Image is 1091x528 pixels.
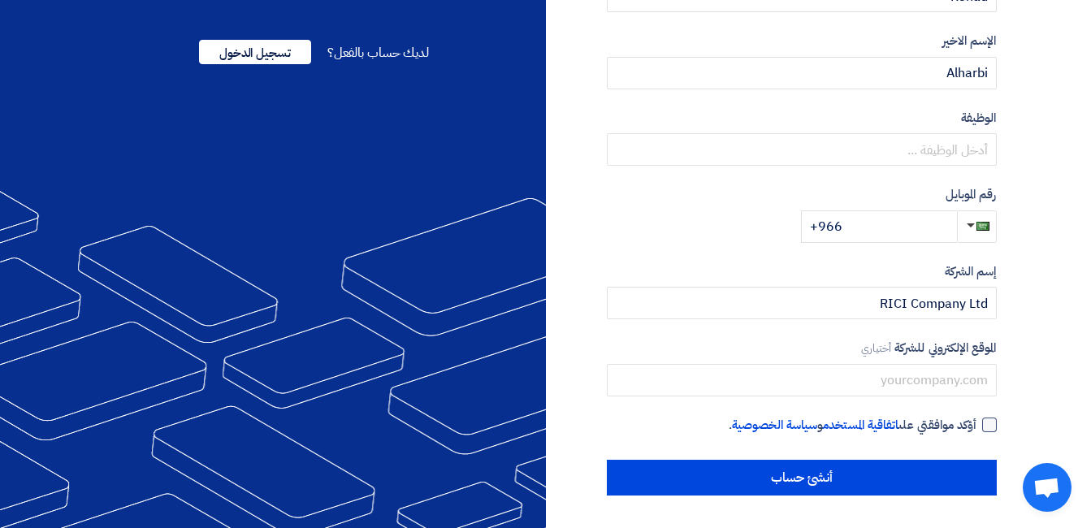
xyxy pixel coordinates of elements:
[823,416,898,434] a: اتفاقية المستخدم
[861,340,892,356] span: أختياري
[732,416,817,434] a: سياسة الخصوصية
[607,32,997,50] label: الإسم الاخير
[607,57,997,89] input: أدخل الإسم الاخير ...
[607,133,997,166] input: أدخل الوظيفة ...
[607,287,997,319] input: أدخل إسم الشركة ...
[199,43,311,63] a: تسجيل الدخول
[199,40,311,64] span: تسجيل الدخول
[327,43,429,63] span: لديك حساب بالفعل؟
[607,109,997,128] label: الوظيفة
[607,262,997,281] label: إسم الشركة
[729,416,976,435] span: أؤكد موافقتي على و .
[607,364,997,396] input: yourcompany.com
[607,339,997,357] label: الموقع الإلكتروني للشركة
[607,460,997,496] input: أنشئ حساب
[1023,463,1072,512] a: Open chat
[801,210,957,243] input: أدخل رقم الموبايل ...
[607,185,997,204] label: رقم الموبايل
